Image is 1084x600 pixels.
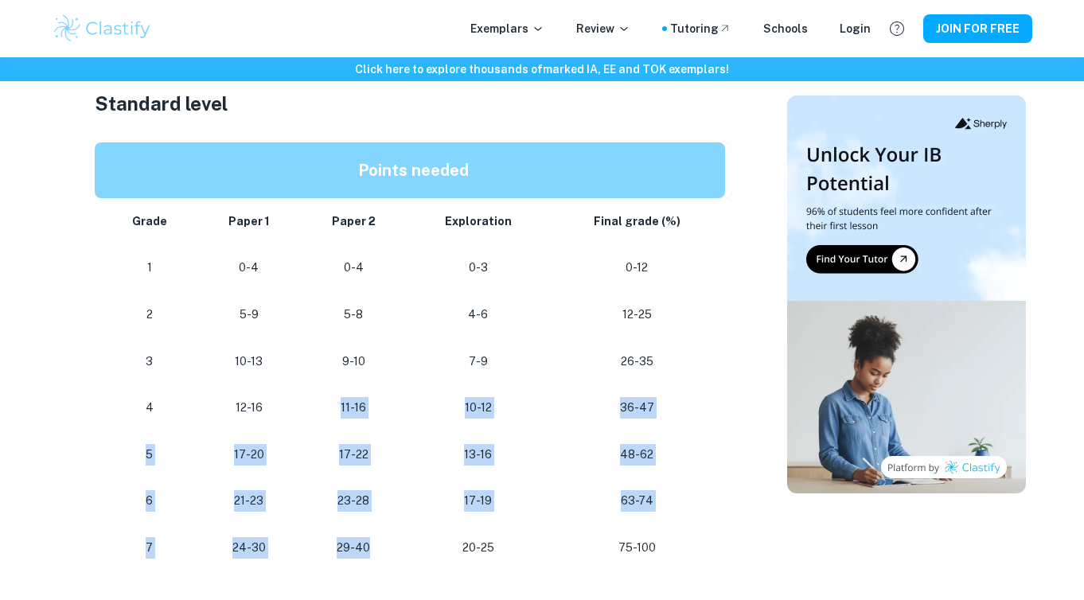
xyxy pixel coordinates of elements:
p: 1 [114,257,185,279]
button: JOIN FOR FREE [923,14,1032,43]
strong: Final grade (%) [594,215,680,228]
p: 36-47 [562,397,712,419]
p: 0-3 [419,257,536,279]
p: 17-20 [210,444,287,466]
p: 21-23 [210,490,287,512]
p: 0-4 [313,257,394,279]
a: Schools [763,20,808,37]
p: 7 [114,537,185,559]
a: Tutoring [670,20,731,37]
p: 6 [114,490,185,512]
p: 17-22 [313,444,394,466]
p: 24-30 [210,537,287,559]
strong: Paper 1 [228,215,270,228]
p: 48-62 [562,444,712,466]
h6: Click here to explore thousands of marked IA, EE and TOK exemplars ! [3,60,1081,78]
h3: Standard level [95,89,731,118]
p: 5-9 [210,304,287,325]
p: 2 [114,304,185,325]
p: 5-8 [313,304,394,325]
p: 23-28 [313,490,394,512]
p: 11-16 [313,397,394,419]
p: 7-9 [419,351,536,372]
p: 10-13 [210,351,287,372]
p: 5 [114,444,185,466]
strong: Grade [132,215,167,228]
p: Review [576,20,630,37]
img: Thumbnail [787,95,1026,493]
p: Exemplars [470,20,544,37]
p: 0-12 [562,257,712,279]
p: 75-100 [562,537,712,559]
p: 9-10 [313,351,394,372]
p: 20-25 [419,537,536,559]
p: 10-12 [419,397,536,419]
p: 13-16 [419,444,536,466]
p: 17-19 [419,490,536,512]
p: 3 [114,351,185,372]
p: 63-74 [562,490,712,512]
p: 29-40 [313,537,394,559]
p: 26-35 [562,351,712,372]
button: Help and Feedback [883,15,910,42]
strong: Exploration [445,215,512,228]
strong: Paper 2 [332,215,376,228]
p: 12-16 [210,397,287,419]
p: 12-25 [562,304,712,325]
p: 4 [114,397,185,419]
a: Login [840,20,871,37]
p: 4-6 [419,304,536,325]
strong: Points needed [358,161,469,180]
p: 0-4 [210,257,287,279]
img: Clastify logo [52,13,153,45]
